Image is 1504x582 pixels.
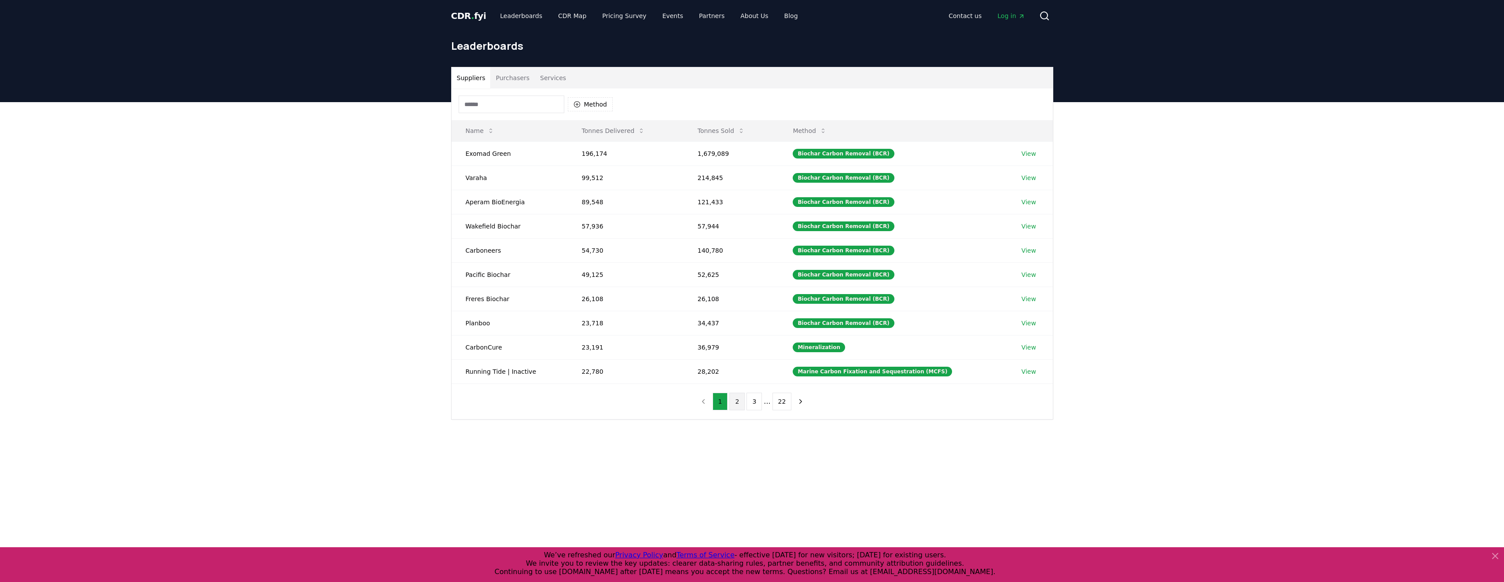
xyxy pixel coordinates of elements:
[568,335,684,359] td: 23,191
[551,8,593,24] a: CDR Map
[452,238,568,262] td: Carboneers
[568,287,684,311] td: 26,108
[729,393,745,410] button: 2
[684,262,779,287] td: 52,625
[733,8,775,24] a: About Us
[1022,173,1036,182] a: View
[684,287,779,311] td: 26,108
[452,262,568,287] td: Pacific Biochar
[452,335,568,359] td: CarbonCure
[777,8,805,24] a: Blog
[786,122,834,140] button: Method
[684,190,779,214] td: 121,433
[793,343,845,352] div: Mineralization
[568,359,684,383] td: 22,780
[451,39,1053,53] h1: Leaderboards
[1022,270,1036,279] a: View
[568,214,684,238] td: 57,936
[493,8,549,24] a: Leaderboards
[568,166,684,190] td: 99,512
[1022,222,1036,231] a: View
[793,149,894,158] div: Biochar Carbon Removal (BCR)
[793,294,894,304] div: Biochar Carbon Removal (BCR)
[691,122,752,140] button: Tonnes Sold
[568,141,684,166] td: 196,174
[568,311,684,335] td: 23,718
[655,8,690,24] a: Events
[684,141,779,166] td: 1,679,089
[684,359,779,383] td: 28,202
[452,190,568,214] td: Aperam BioEnergia
[793,270,894,280] div: Biochar Carbon Removal (BCR)
[1022,319,1036,328] a: View
[452,166,568,190] td: Varaha
[793,393,808,410] button: next page
[684,311,779,335] td: 34,437
[452,67,491,88] button: Suppliers
[452,214,568,238] td: Wakefield Biochar
[451,10,486,22] a: CDR.fyi
[793,173,894,183] div: Biochar Carbon Removal (BCR)
[684,238,779,262] td: 140,780
[997,11,1025,20] span: Log in
[451,11,486,21] span: CDR fyi
[793,221,894,231] div: Biochar Carbon Removal (BCR)
[575,122,652,140] button: Tonnes Delivered
[793,318,894,328] div: Biochar Carbon Removal (BCR)
[772,393,792,410] button: 22
[452,311,568,335] td: Planboo
[535,67,571,88] button: Services
[1022,367,1036,376] a: View
[764,396,770,407] li: ...
[595,8,653,24] a: Pricing Survey
[684,166,779,190] td: 214,845
[941,8,1032,24] nav: Main
[793,246,894,255] div: Biochar Carbon Removal (BCR)
[568,262,684,287] td: 49,125
[990,8,1032,24] a: Log in
[746,393,762,410] button: 3
[1022,246,1036,255] a: View
[1022,149,1036,158] a: View
[452,141,568,166] td: Exomad Green
[452,287,568,311] td: Freres Biochar
[1022,343,1036,352] a: View
[568,190,684,214] td: 89,548
[684,214,779,238] td: 57,944
[471,11,474,21] span: .
[568,97,613,111] button: Method
[1022,198,1036,206] a: View
[692,8,732,24] a: Partners
[793,367,952,376] div: Marine Carbon Fixation and Sequestration (MCFS)
[793,197,894,207] div: Biochar Carbon Removal (BCR)
[490,67,535,88] button: Purchasers
[713,393,728,410] button: 1
[1022,295,1036,303] a: View
[452,359,568,383] td: Running Tide | Inactive
[459,122,501,140] button: Name
[684,335,779,359] td: 36,979
[493,8,805,24] nav: Main
[568,238,684,262] td: 54,730
[941,8,989,24] a: Contact us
